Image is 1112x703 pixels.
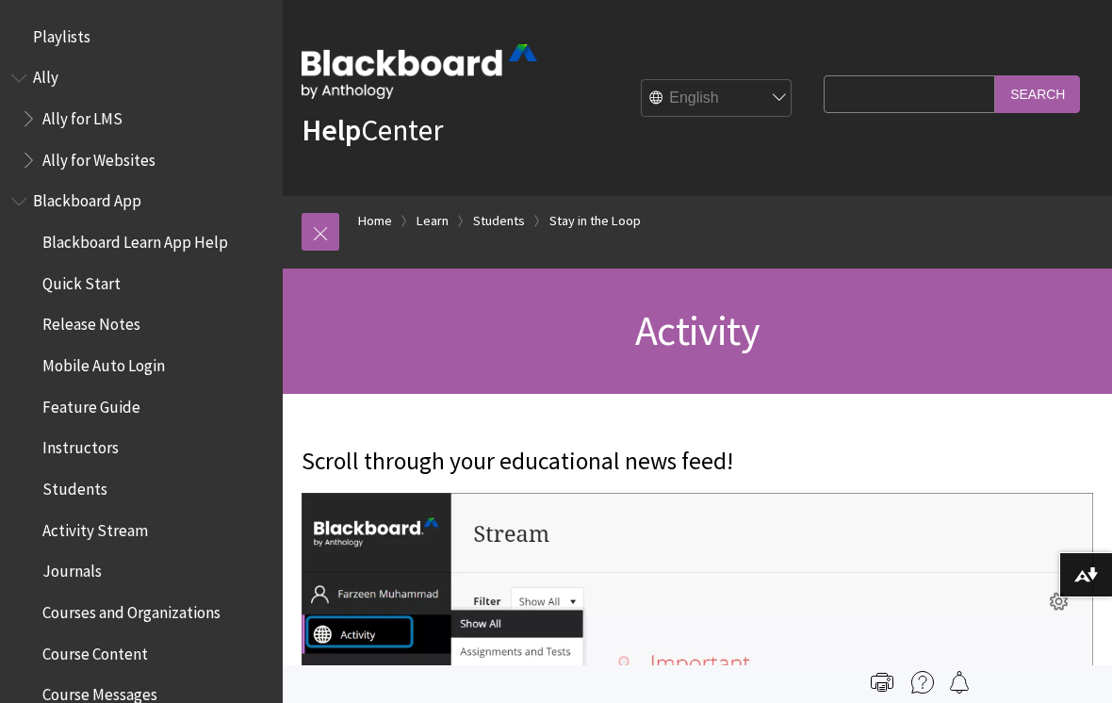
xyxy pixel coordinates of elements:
span: Instructors [42,433,119,458]
span: Ally [33,62,58,88]
img: Blackboard by Anthology [302,44,537,99]
span: Feature Guide [42,391,140,417]
span: Activity [635,304,760,356]
span: Blackboard App [33,186,141,211]
input: Search [995,75,1080,112]
a: Students [473,209,525,233]
a: HelpCenter [302,111,443,149]
span: Playlists [33,21,90,46]
strong: Help [302,111,361,149]
span: Blackboard Learn App Help [42,226,228,252]
span: Activity Stream [42,515,148,540]
select: Site Language Selector [642,80,793,118]
a: Home [358,209,392,233]
nav: Book outline for Playlists [11,21,271,53]
img: More help [911,671,934,694]
span: Journals [42,556,102,581]
span: Ally for LMS [42,103,123,128]
img: Follow this page [948,671,971,694]
span: Students [42,473,107,499]
span: Mobile Auto Login [42,350,165,375]
span: Ally for Websites [42,144,155,170]
a: Learn [417,209,449,233]
span: Course Content [42,638,148,663]
p: Scroll through your educational news feed! [302,445,1093,479]
a: Stay in the Loop [549,209,641,233]
nav: Book outline for Anthology Ally Help [11,62,271,176]
span: Courses and Organizations [42,597,221,622]
span: Release Notes [42,309,140,335]
img: Print [871,671,893,694]
span: Quick Start [42,268,121,293]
